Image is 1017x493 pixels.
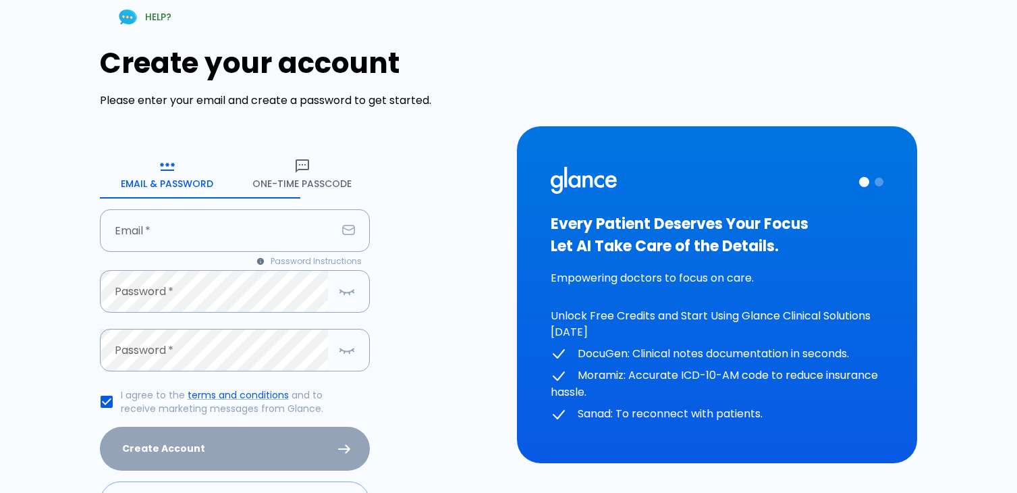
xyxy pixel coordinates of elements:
p: Empowering doctors to focus on care. [551,270,884,286]
span: Password Instructions [271,255,362,268]
h3: Every Patient Deserves Your Focus Let AI Take Care of the Details. [551,213,884,257]
h1: Create your account [100,47,501,80]
a: terms and conditions [188,388,289,402]
p: I agree to the and to receive marketing messages from Glance. [121,388,359,415]
button: One-Time Passcode [235,150,370,199]
p: DocuGen: Clinical notes documentation in seconds. [551,346,884,363]
input: your.email@example.com [100,209,337,252]
p: Unlock Free Credits and Start Using Glance Clinical Solutions [DATE] [551,308,884,340]
p: Sanad: To reconnect with patients. [551,406,884,423]
p: Moramiz: Accurate ICD-10-AM code to reduce insurance hassle. [551,367,884,400]
p: Please enter your email and create a password to get started. [100,93,501,109]
button: Password Instructions [249,252,370,271]
img: Chat Support [116,5,140,29]
button: Email & Password [100,150,235,199]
